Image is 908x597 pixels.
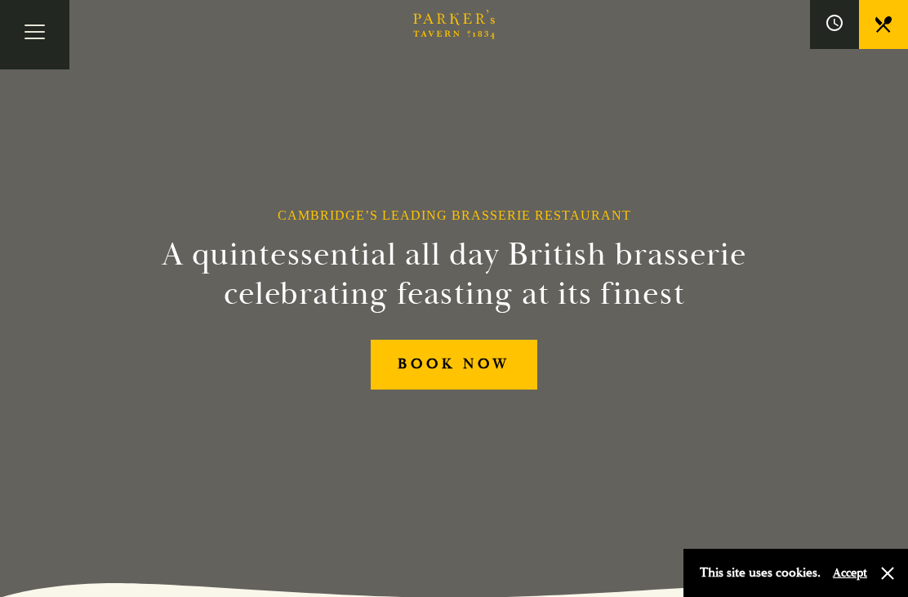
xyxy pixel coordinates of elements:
[147,235,761,314] h2: A quintessential all day British brasserie celebrating feasting at its finest
[879,565,896,581] button: Close and accept
[833,565,867,581] button: Accept
[371,340,537,390] a: BOOK NOW
[700,561,821,585] p: This site uses cookies.
[278,207,631,223] h1: Cambridge’s Leading Brasserie Restaurant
